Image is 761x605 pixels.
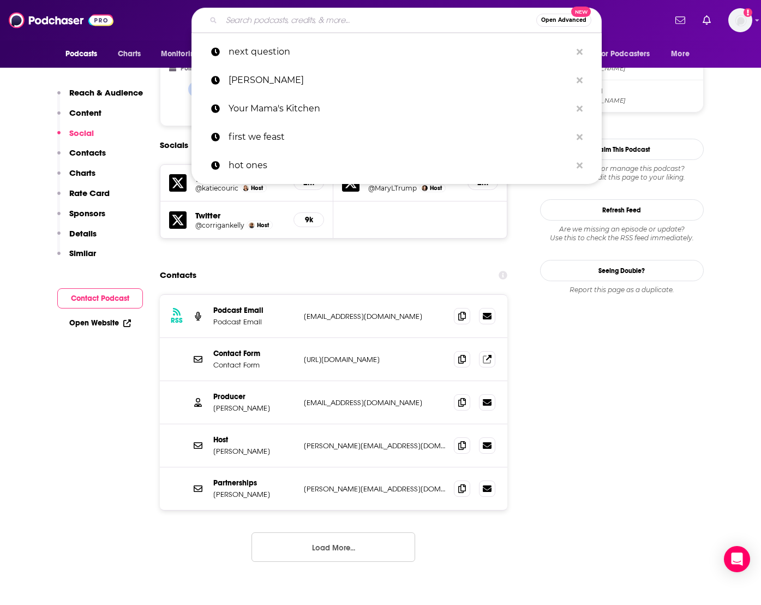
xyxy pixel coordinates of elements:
span: Host [430,185,442,192]
button: Open AdvancedNew [536,14,591,27]
p: Podcast Email [213,306,295,315]
p: Contact Form [213,349,295,358]
button: Claim This Podcast [540,139,704,160]
img: Katie Couric [243,185,249,191]
p: Details [69,228,97,239]
p: Reach & Audience [69,87,143,98]
p: Rate Card [69,188,110,198]
a: Seeing Double? [540,260,704,281]
p: Charts [69,168,95,178]
p: Your Mama's Kitchen [229,94,571,123]
img: Mary Trump [422,185,428,191]
svg: Add a profile image [744,8,752,17]
p: [URL][DOMAIN_NAME] [304,355,446,364]
a: first we feast [191,123,602,151]
p: [EMAIL_ADDRESS][DOMAIN_NAME] [304,312,446,321]
button: Contact Podcast [57,288,143,309]
a: @MaryLTrump [368,184,417,192]
button: Rate Card [57,188,110,208]
div: Are we missing an episode or update? Use this to check the RSS feed immediately. [540,225,704,242]
button: Show profile menu [728,8,752,32]
button: Load More... [251,532,415,562]
span: Monitoring [161,46,200,62]
img: Podchaser - Follow, Share and Rate Podcasts [9,10,113,31]
button: open menu [58,44,112,64]
p: Contact Form [213,360,295,370]
p: [PERSON_NAME][EMAIL_ADDRESS][DOMAIN_NAME] [304,441,446,450]
div: Open Intercom Messenger [724,546,750,572]
button: open menu [663,44,703,64]
button: open menu [153,44,214,64]
span: Logged in as esmith_bg [728,8,752,32]
span: RSS Feed [572,86,699,96]
button: Content [57,108,101,128]
a: RSS Feed[DOMAIN_NAME] [545,85,699,108]
a: Show notifications dropdown [698,11,715,29]
p: next question [229,38,571,66]
span: Do you host or manage this podcast? [540,164,704,173]
span: New [571,7,591,17]
p: Partnerships [213,478,295,488]
span: Podcasts [65,46,98,62]
h2: Socials [160,135,188,156]
h3: RSS [171,316,183,325]
button: Sponsors [57,208,105,228]
div: Claim and edit this page to your liking. [540,164,704,182]
a: @corrigankelly [195,221,244,229]
h5: Twitter [195,210,285,221]
span: Host [251,185,263,192]
p: Host [213,435,295,444]
p: Content [69,108,101,118]
img: Kelly Corrigan [249,222,255,228]
p: first we feast [229,123,571,151]
a: Your Mama's Kitchen [191,94,602,123]
span: feeds.megaphone.fm [572,97,699,105]
button: Charts [57,168,95,188]
input: Search podcasts, credits, & more... [221,11,536,29]
span: For Podcasters [598,46,650,62]
button: Refresh Feed [540,199,704,221]
h2: Political Skew [181,64,222,72]
span: Host [257,222,269,229]
button: Similar [57,248,96,268]
p: Social [69,128,94,138]
p: Sponsors [69,208,105,218]
p: [PERSON_NAME] [213,447,295,456]
div: Search podcasts, credits, & more... [191,8,602,33]
img: User Profile [728,8,752,32]
p: [PERSON_NAME] [213,404,295,413]
h2: Contacts [160,265,196,286]
p: [EMAIL_ADDRESS][DOMAIN_NAME] [304,398,446,407]
a: Show notifications dropdown [671,11,690,29]
span: iheart.com [572,64,699,73]
p: Podcast Email [213,317,295,327]
p: [PERSON_NAME] [213,490,295,499]
p: Contacts [69,147,106,158]
div: Report this page as a duplicate. [540,286,704,294]
button: Details [57,228,97,248]
button: Social [57,128,94,148]
a: hot ones [191,151,602,180]
h5: 9k [303,215,315,224]
a: next question [191,38,602,66]
p: Producer [213,392,295,401]
span: Open Advanced [541,17,586,23]
p: hot ones [229,151,571,180]
span: More [671,46,690,62]
p: Similar [69,248,96,258]
p: sanjay gupta [229,66,571,94]
a: @katiecouric [195,184,238,192]
span: Charts [118,46,141,62]
p: [PERSON_NAME][EMAIL_ADDRESS][DOMAIN_NAME] [304,484,446,494]
button: Reach & Audience [57,87,143,108]
button: Contacts [57,147,106,168]
a: Charts [111,44,148,64]
button: open menu [591,44,666,64]
a: [PERSON_NAME] [191,66,602,94]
